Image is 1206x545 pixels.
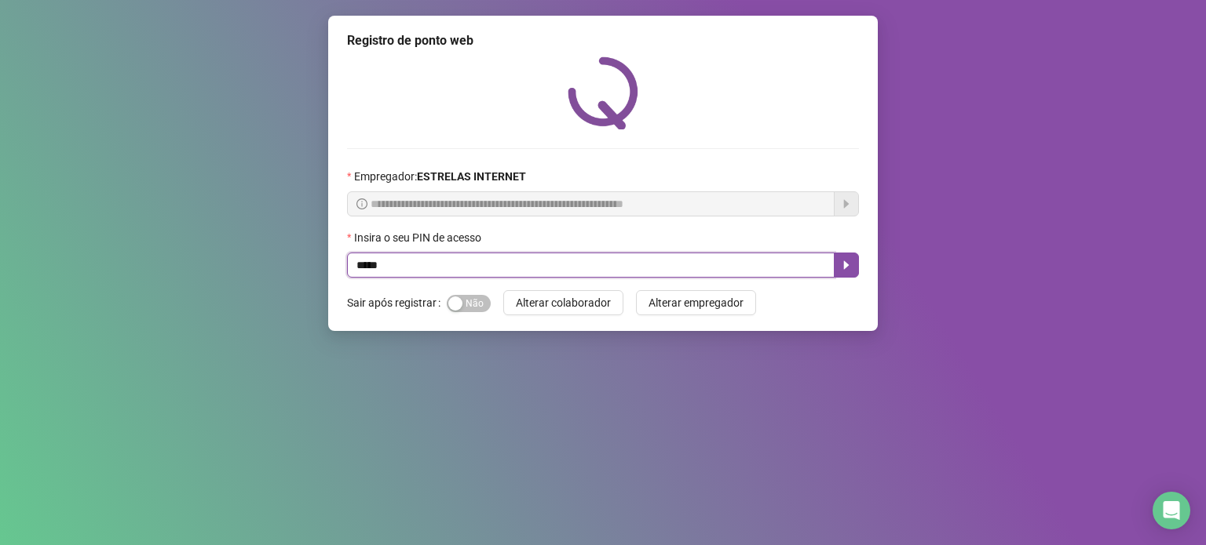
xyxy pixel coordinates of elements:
[503,290,623,315] button: Alterar colaborador
[649,294,744,311] span: Alterar empregador
[417,170,526,183] strong: ESTRELAS INTERNET
[516,294,611,311] span: Alterar colaborador
[356,198,367,209] span: info-circle
[840,259,853,271] span: caret-right
[347,229,492,246] label: Insira o seu PIN de acesso
[1153,492,1190,529] div: Open Intercom Messenger
[347,31,859,50] div: Registro de ponto web
[568,56,638,129] img: QRPoint
[354,168,526,185] span: Empregador :
[636,290,756,315] button: Alterar empregador
[347,290,447,315] label: Sair após registrar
